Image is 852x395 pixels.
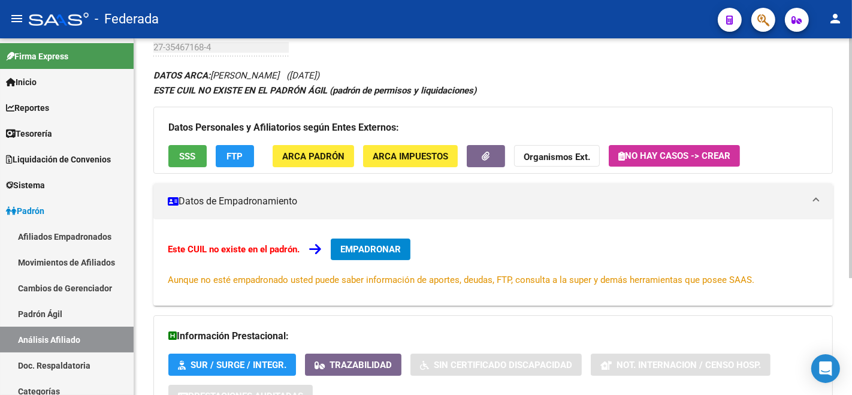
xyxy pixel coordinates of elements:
[168,328,818,345] h3: Información Prestacional:
[168,119,818,136] h3: Datos Personales y Afiliatorios según Entes Externos:
[373,151,448,162] span: ARCA Impuestos
[6,179,45,192] span: Sistema
[180,151,196,162] span: SSS
[282,151,345,162] span: ARCA Padrón
[410,354,582,376] button: Sin Certificado Discapacidad
[227,151,243,162] span: FTP
[6,204,44,218] span: Padrón
[617,360,761,370] span: Not. Internacion / Censo Hosp.
[305,354,401,376] button: Trazabilidad
[6,101,49,114] span: Reportes
[514,145,600,167] button: Organismos Ext.
[828,11,842,26] mat-icon: person
[168,145,207,167] button: SSS
[330,360,392,370] span: Trazabilidad
[331,239,410,260] button: EMPADRONAR
[340,244,401,255] span: EMPADRONAR
[216,145,254,167] button: FTP
[168,275,754,285] span: Aunque no esté empadronado usted puede saber información de aportes, deudas, FTP, consulta a la s...
[591,354,771,376] button: Not. Internacion / Censo Hosp.
[811,354,840,383] div: Open Intercom Messenger
[6,76,37,89] span: Inicio
[153,85,476,96] strong: ESTE CUIL NO EXISTE EN EL PADRÓN ÁGIL (padrón de permisos y liquidaciones)
[363,145,458,167] button: ARCA Impuestos
[524,152,590,162] strong: Organismos Ext.
[609,145,740,167] button: No hay casos -> Crear
[95,6,159,32] span: - Federada
[153,70,279,81] span: [PERSON_NAME]
[6,127,52,140] span: Tesorería
[10,11,24,26] mat-icon: menu
[6,153,111,166] span: Liquidación de Convenios
[153,219,833,306] div: Datos de Empadronamiento
[153,183,833,219] mat-expansion-panel-header: Datos de Empadronamiento
[191,360,286,370] span: SUR / SURGE / INTEGR.
[6,50,68,63] span: Firma Express
[168,244,300,255] strong: Este CUIL no existe en el padrón.
[434,360,572,370] span: Sin Certificado Discapacidad
[168,354,296,376] button: SUR / SURGE / INTEGR.
[618,150,730,161] span: No hay casos -> Crear
[273,145,354,167] button: ARCA Padrón
[168,195,804,208] mat-panel-title: Datos de Empadronamiento
[286,70,319,81] span: ([DATE])
[153,70,210,81] strong: DATOS ARCA:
